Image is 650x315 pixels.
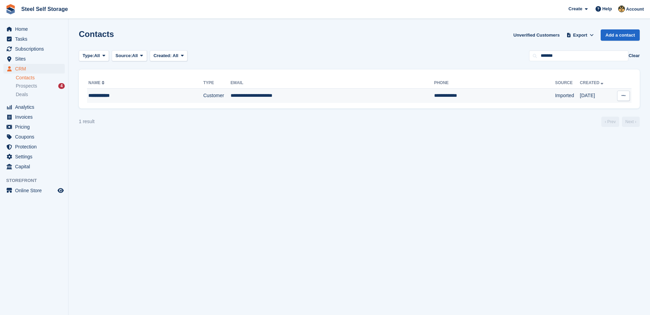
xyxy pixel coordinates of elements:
[3,34,65,44] a: menu
[15,152,56,161] span: Settings
[15,112,56,122] span: Invoices
[602,5,612,12] span: Help
[15,102,56,112] span: Analytics
[94,52,100,59] span: All
[16,82,65,90] a: Prospects 4
[3,102,65,112] a: menu
[15,54,56,64] span: Sites
[511,29,562,41] a: Unverified Customers
[15,162,56,171] span: Capital
[3,186,65,195] a: menu
[3,162,65,171] a: menu
[154,53,172,58] span: Created:
[15,64,56,74] span: CRM
[88,80,106,85] a: Name
[57,186,65,195] a: Preview store
[434,78,555,89] th: Phone
[15,44,56,54] span: Subscriptions
[628,52,640,59] button: Clear
[79,50,109,62] button: Type: All
[79,29,114,39] h1: Contacts
[16,91,65,98] a: Deals
[83,52,94,59] span: Type:
[132,52,138,59] span: All
[150,50,187,62] button: Created: All
[555,78,580,89] th: Source
[115,52,132,59] span: Source:
[15,24,56,34] span: Home
[15,142,56,152] span: Protection
[15,122,56,132] span: Pricing
[3,122,65,132] a: menu
[3,142,65,152] a: menu
[173,53,179,58] span: All
[3,132,65,142] a: menu
[568,5,582,12] span: Create
[580,89,613,103] td: [DATE]
[203,78,230,89] th: Type
[231,78,434,89] th: Email
[3,152,65,161] a: menu
[618,5,625,12] img: James Steel
[622,117,640,127] a: Next
[5,4,16,14] img: stora-icon-8386f47178a22dfd0bd8f6a31ec36ba5ce8667c1dd55bd0f319d3a0aa187defe.svg
[19,3,71,15] a: Steel Self Storage
[3,64,65,74] a: menu
[3,54,65,64] a: menu
[600,117,641,127] nav: Page
[573,32,587,39] span: Export
[15,186,56,195] span: Online Store
[16,75,65,81] a: Contacts
[601,29,640,41] a: Add a contact
[15,132,56,142] span: Coupons
[203,89,230,103] td: Customer
[626,6,644,13] span: Account
[6,177,68,184] span: Storefront
[3,112,65,122] a: menu
[601,117,619,127] a: Previous
[79,118,95,125] div: 1 result
[16,91,28,98] span: Deals
[555,89,580,103] td: Imported
[58,83,65,89] div: 4
[565,29,595,41] button: Export
[15,34,56,44] span: Tasks
[112,50,147,62] button: Source: All
[3,24,65,34] a: menu
[16,83,37,89] span: Prospects
[580,80,605,85] a: Created
[3,44,65,54] a: menu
